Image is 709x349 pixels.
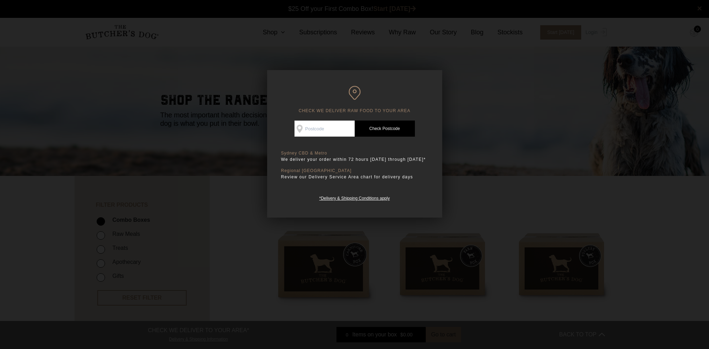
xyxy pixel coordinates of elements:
p: We deliver your order within 72 hours [DATE] through [DATE]* [281,156,428,163]
p: Regional [GEOGRAPHIC_DATA] [281,168,428,173]
p: Sydney CBD & Metro [281,151,428,156]
h6: CHECK WE DELIVER RAW FOOD TO YOUR AREA [281,86,428,114]
a: Check Postcode [355,121,415,137]
p: Review our Delivery Service Area chart for delivery days [281,173,428,180]
a: *Delivery & Shipping Conditions apply [319,194,390,201]
input: Postcode [294,121,355,137]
